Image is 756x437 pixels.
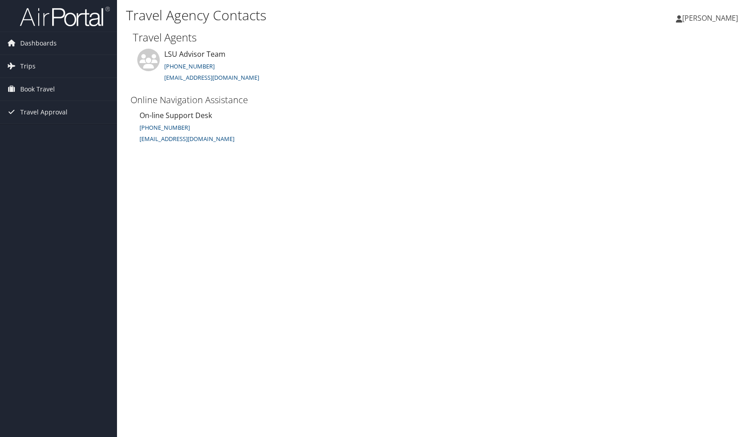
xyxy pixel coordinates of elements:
[139,133,234,143] a: [EMAIL_ADDRESS][DOMAIN_NAME]
[20,101,67,123] span: Travel Approval
[164,49,225,59] span: LSU Advisor Team
[139,110,212,120] span: On-line Support Desk
[126,6,540,25] h1: Travel Agency Contacts
[20,32,57,55] span: Dashboards
[676,5,747,32] a: [PERSON_NAME]
[20,6,110,27] img: airportal-logo.png
[20,55,36,77] span: Trips
[139,123,190,132] a: [PHONE_NUMBER]
[164,73,259,82] a: [EMAIL_ADDRESS][DOMAIN_NAME]
[139,135,234,143] small: [EMAIL_ADDRESS][DOMAIN_NAME]
[133,30,740,45] h2: Travel Agents
[20,78,55,100] span: Book Travel
[130,94,278,106] h3: Online Navigation Assistance
[682,13,738,23] span: [PERSON_NAME]
[164,62,215,70] a: [PHONE_NUMBER]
